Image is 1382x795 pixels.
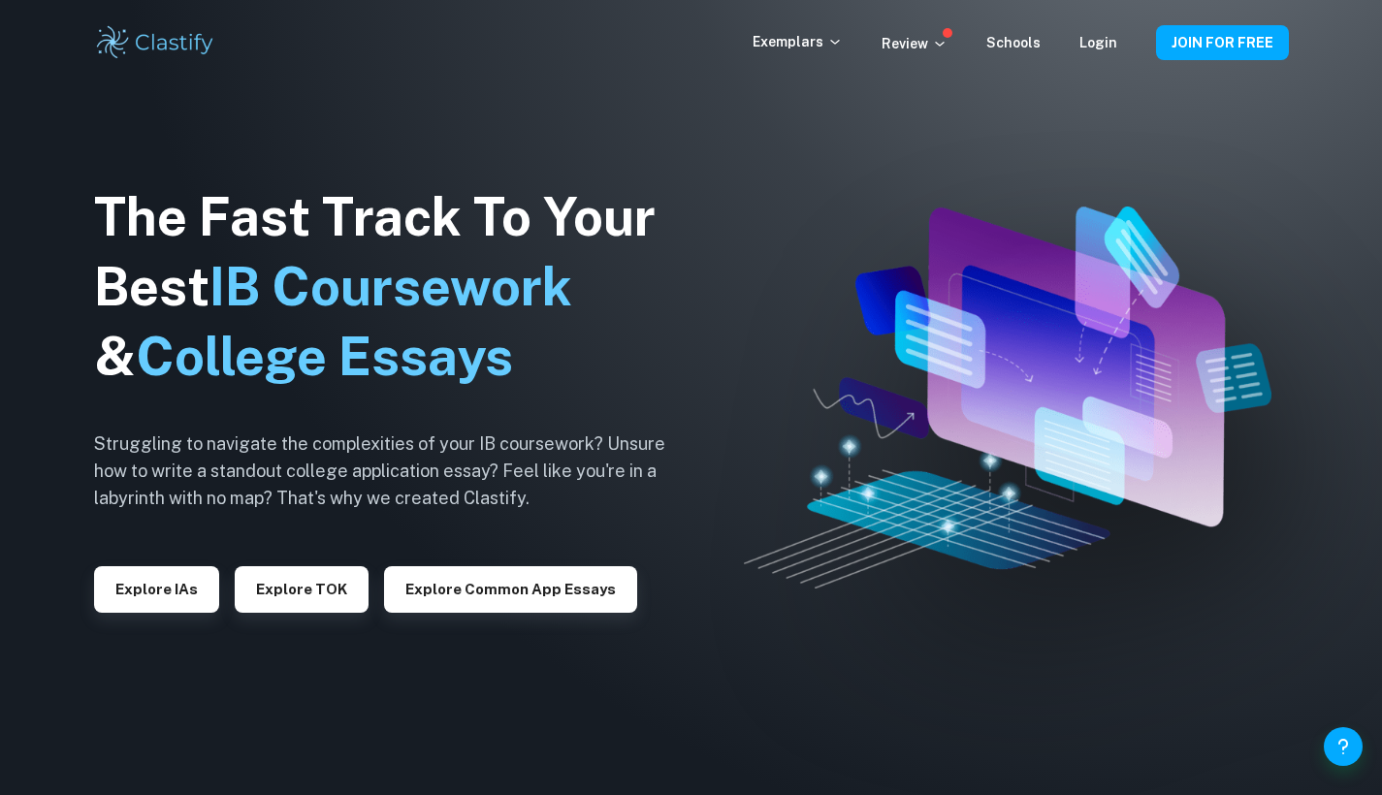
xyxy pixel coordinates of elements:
button: Explore IAs [94,566,219,613]
img: Clastify logo [94,23,217,62]
button: Explore TOK [235,566,369,613]
p: Review [882,33,948,54]
button: Help and Feedback [1324,727,1363,766]
a: Login [1079,35,1117,50]
img: Clastify hero [744,207,1271,588]
a: Schools [986,35,1041,50]
button: Explore Common App essays [384,566,637,613]
h6: Struggling to navigate the complexities of your IB coursework? Unsure how to write a standout col... [94,430,695,512]
button: JOIN FOR FREE [1156,25,1289,60]
a: Explore Common App essays [384,579,637,597]
span: College Essays [136,326,513,387]
p: Exemplars [753,31,843,52]
h1: The Fast Track To Your Best & [94,182,695,392]
span: IB Coursework [209,256,572,317]
a: Explore IAs [94,579,219,597]
a: Explore TOK [235,579,369,597]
